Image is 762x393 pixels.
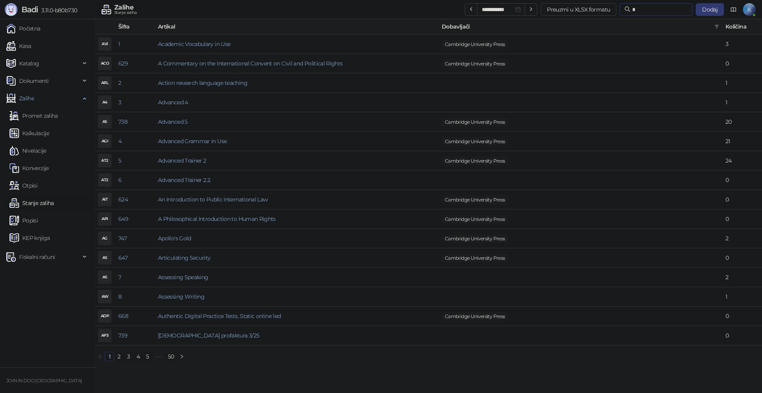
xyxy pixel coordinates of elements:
td: 21 [722,132,762,151]
span: right [179,354,184,359]
td: 0 [722,307,762,326]
a: 1 [105,352,114,361]
td: 0 [722,190,762,209]
div: A5 [98,115,111,128]
div: Stanje zaliha [114,11,137,15]
a: Otpisi [10,178,37,194]
a: A Philosophical Introduction to Human Rights [158,215,276,222]
td: Advanced Grammar in Use [155,132,439,151]
a: [DEMOGRAPHIC_DATA] profaktura 3/25 [158,332,259,339]
td: Apollo's Gold [155,229,439,248]
a: Authentic Digital Practice Tests, Static online 1ed [158,312,281,320]
li: Prethodna strana [95,352,105,361]
a: Promet zaliha [10,108,58,124]
a: Konverzije [10,160,49,176]
a: Advanced 4 [158,99,188,106]
a: Articulating Security [158,254,211,261]
td: Advanced 4 [155,93,439,112]
a: Advanced 5 [158,118,188,125]
li: Sledeća strana [177,352,187,361]
span: Cambridge University Press [442,234,508,243]
div: ARL [98,77,111,89]
span: Cambridge University Press [442,157,508,165]
td: 1 [722,93,762,112]
a: Advanced Trainer 2 [158,157,206,164]
a: Dokumentacija [727,3,740,16]
span: Cambridge University Press [442,118,508,127]
span: left [98,354,102,359]
a: 1 [118,40,120,48]
span: ••• [152,352,165,361]
a: Action research language teaching [158,79,247,86]
span: Katalog [19,56,39,71]
a: Academic Vocabulary in Use [158,40,230,48]
li: 2 [114,352,124,361]
div: Zalihe [114,4,137,11]
span: Cambridge University Press [442,137,508,146]
span: Cambridge University Press [442,312,508,321]
a: Kalkulacije [10,125,49,141]
li: Sledećih 5 Strana [152,352,165,361]
td: Advanced Trainer 2 [155,151,439,171]
div: A4 [98,96,111,109]
th: Dobavljači [439,19,722,35]
a: A Commentary on the International Convent on Civil and Political Rights [158,60,343,67]
div: AS [98,271,111,284]
a: Kasa [6,38,31,54]
a: 649 [118,215,128,222]
th: Artikal [155,19,439,35]
span: Badi [21,5,38,14]
div: AT2 [98,174,111,186]
td: Action research language teaching [155,73,439,93]
td: 0 [722,54,762,73]
li: 1 [105,352,114,361]
button: right [177,352,187,361]
div: AT2 [98,154,111,167]
div: AIT [98,193,111,206]
span: K [743,3,756,16]
td: 0 [722,171,762,190]
th: Količina [722,19,762,35]
a: 6 [118,176,121,184]
a: 3 [118,99,121,106]
td: Assessing Speaking [155,268,439,287]
img: Logo [5,3,17,16]
div: AW [98,290,111,303]
a: 739 [118,332,127,339]
li: 4 [133,352,143,361]
li: 50 [165,352,177,361]
span: filter [713,21,721,33]
span: Fiskalni računi [19,249,55,265]
td: 2 [722,268,762,287]
button: Dodaj [696,3,724,16]
a: Nivelacije [10,143,46,159]
span: filter [714,24,719,29]
a: 5 [143,352,152,361]
a: Početna [6,21,40,36]
td: 2 [722,229,762,248]
div: ADP [98,310,111,322]
button: left [95,352,105,361]
td: 0 [722,248,762,268]
td: 20 [722,112,762,132]
div: AS [98,251,111,264]
a: 2 [115,352,123,361]
a: 629 [118,60,128,67]
td: Academic Vocabulary in Use [155,35,439,54]
a: 624 [118,196,128,203]
div: ACO [98,57,111,70]
a: KEP knjiga [10,230,50,246]
a: 747 [118,235,127,242]
div: AP3 [98,329,111,342]
a: 3 [124,352,133,361]
td: 0 [722,209,762,229]
a: 4 [118,138,121,145]
td: Advanced Trainer 2.2. [155,171,439,190]
a: 2 [118,79,121,86]
td: 1 [722,287,762,307]
div: AGI [98,135,111,148]
td: 1 [722,73,762,93]
td: Assessing Writing [155,287,439,307]
div: API [98,213,111,225]
span: Cambridge University Press [442,59,508,68]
